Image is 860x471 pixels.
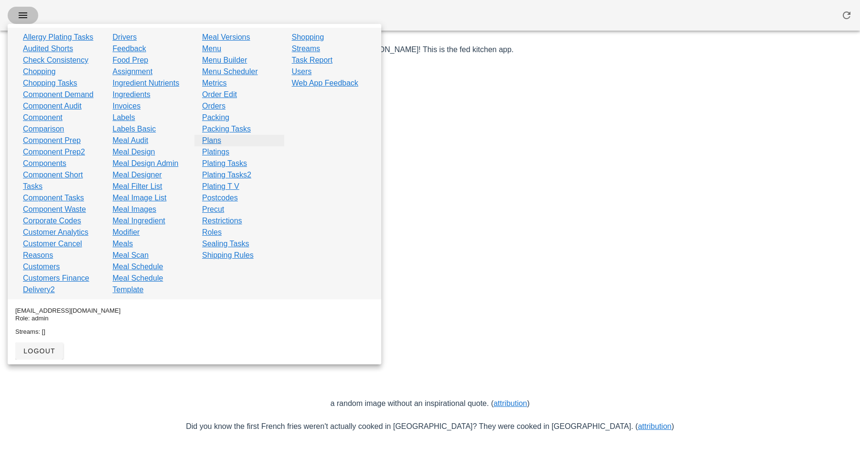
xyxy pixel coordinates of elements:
span: logout [23,347,55,355]
a: Menu Builder [202,55,247,66]
a: Customer Analytics [23,227,88,238]
a: Chopping Tasks [23,77,77,89]
a: Order Edit [202,89,237,100]
a: Postcodes [202,192,238,204]
a: Delivery2 [23,284,55,296]
a: Component Waste [23,204,86,215]
a: Components [23,158,66,169]
a: Meal Scan [113,250,149,261]
a: Meal Versions [202,32,250,43]
a: Corporate Codes [23,215,81,227]
a: Shipping Rules [202,250,254,261]
a: attribution [494,399,527,407]
a: Packing Tasks [202,123,251,135]
a: Meals [113,238,133,250]
a: Precut [202,204,224,215]
a: Plating T V [202,181,239,192]
a: Component Prep [23,135,81,146]
a: Allergy Plating Tasks [23,32,93,43]
a: attribution [638,422,671,430]
a: Plating Tasks2 [202,169,251,181]
a: Component Demand [23,89,94,100]
a: Check Consistency [23,55,88,66]
a: Meal Ingredient Modifier [113,215,187,238]
a: Sealing Tasks [202,238,249,250]
a: Streams [292,43,321,55]
a: Platings [202,146,229,158]
a: Metrics [202,77,227,89]
a: Labels [113,112,135,123]
a: Plating Tasks [202,158,247,169]
a: Drivers [113,32,137,43]
a: Users [292,66,312,77]
a: Component Audit [23,100,82,112]
a: Meal Audit [113,135,149,146]
a: Customer Cancel Reasons [23,238,97,261]
a: Menu [202,43,221,55]
a: Plans [202,135,221,146]
a: Invoices [113,100,141,112]
a: Ingredient Nutrients [113,77,180,89]
a: Food Prep Assignment [113,55,187,77]
a: Audited Shorts [23,43,73,55]
a: Restrictions [202,215,242,227]
a: Chopping [23,66,56,77]
a: Component Prep2 [23,146,85,158]
a: Labels Basic [113,123,156,135]
a: Component Tasks [23,192,84,204]
div: Streams: [] [15,328,374,336]
a: Component Comparison [23,112,97,135]
a: Meal Image List [113,192,167,204]
p: a random image without an inspirational quote. ( ) Did you know the first French fries weren't ac... [153,398,708,432]
a: Shopping [292,32,324,43]
div: Role: admin [15,315,374,322]
a: Meal Images [113,204,157,215]
a: Customers [23,261,60,273]
a: Meal Filter List [113,181,162,192]
div: [EMAIL_ADDRESS][DOMAIN_NAME] [15,307,374,315]
a: Packing [202,112,229,123]
a: Meal Schedule [113,261,163,273]
a: Menu Scheduler [202,66,258,77]
a: Roles [202,227,222,238]
a: Web App Feedback [292,77,358,89]
a: Component Short Tasks [23,169,97,192]
a: Ingredients [113,89,150,100]
a: Task Report [292,55,333,66]
button: logout [15,342,63,360]
a: Orders [202,100,226,112]
a: Customers Finance [23,273,89,284]
a: Meal Designer [113,169,162,181]
a: Meal Design Admin [113,158,179,169]
p: Hi [PERSON_NAME]! This is the fed kitchen app. [153,44,708,55]
a: Meal Schedule Template [113,273,187,296]
a: Meal Design [113,146,155,158]
a: Feedback [113,43,146,55]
